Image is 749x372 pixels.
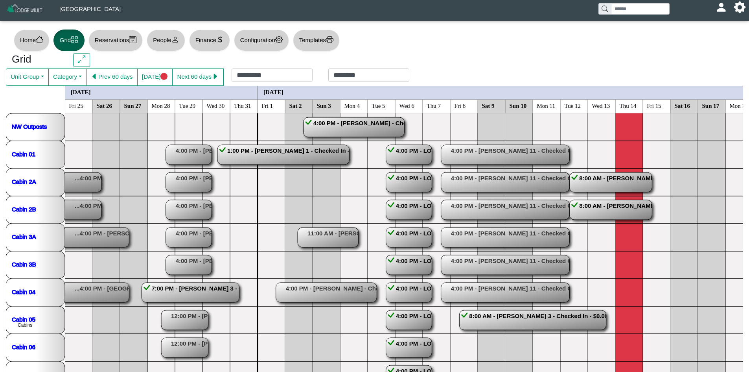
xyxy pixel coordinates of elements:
text: [DATE] [71,89,91,95]
button: Configurationgear [234,30,289,51]
button: Templatesprinter [293,30,340,51]
text: Sun 17 [702,102,720,109]
a: Cabin 01 [12,150,35,157]
text: Sat 9 [482,102,495,109]
button: Homehouse [14,30,50,51]
svg: printer [326,36,333,43]
h3: Grid [12,53,61,66]
text: Mon 28 [152,102,170,109]
a: Cabin 05 [12,316,35,322]
text: Sun 27 [124,102,142,109]
svg: circle fill [160,73,168,80]
a: NW Outposts [12,123,47,130]
svg: currency dollar [216,36,224,43]
svg: gear [275,36,283,43]
a: Cabin 2A [12,178,36,185]
svg: person [171,36,179,43]
button: arrows angle expand [73,53,90,67]
button: Next 60 dayscaret right fill [172,68,224,86]
a: Cabin 3A [12,233,36,240]
a: Cabin 3B [12,261,36,267]
text: Sun 3 [317,102,331,109]
button: Peopleperson [147,30,185,51]
input: Check in [232,68,313,82]
text: Mon 4 [344,102,360,109]
svg: caret right fill [212,73,219,80]
input: Check out [328,68,409,82]
svg: arrows angle expand [78,56,85,63]
text: Wed 13 [592,102,610,109]
text: Sat 26 [97,102,112,109]
text: Thu 14 [620,102,637,109]
text: Fri 15 [647,102,661,109]
text: Fri 25 [69,102,83,109]
img: Z [6,3,44,17]
text: Sun 10 [510,102,527,109]
svg: person fill [718,4,724,10]
svg: search [602,6,608,12]
text: Tue 5 [372,102,385,109]
button: caret left fillPrev 60 days [86,68,138,86]
a: Cabin 2B [12,205,36,212]
svg: caret left fill [91,73,98,80]
svg: calendar2 check [129,36,136,43]
button: Category [48,68,86,86]
text: Tue 12 [565,102,581,109]
button: Gridgrid [53,30,85,51]
text: Thu 7 [427,102,441,109]
text: Wed 30 [207,102,225,109]
button: Reservationscalendar2 check [88,30,143,51]
svg: grid [71,36,78,43]
text: Tue 29 [179,102,196,109]
text: Wed 6 [399,102,415,109]
button: Unit Group [6,68,49,86]
a: Cabin 04 [12,288,35,295]
text: Sat 2 [289,102,302,109]
a: Cabin 06 [12,343,35,350]
text: Sat 16 [675,102,690,109]
button: Financecurrency dollar [189,30,230,51]
text: Mon 11 [537,102,556,109]
text: Fri 8 [455,102,466,109]
button: [DATE]circle fill [137,68,173,86]
text: Cabins [18,322,32,328]
text: Mon 18 [730,102,748,109]
text: Thu 31 [234,102,251,109]
svg: house [36,36,43,43]
text: [DATE] [263,89,283,95]
svg: gear fill [737,4,743,10]
text: Fri 1 [262,102,273,109]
